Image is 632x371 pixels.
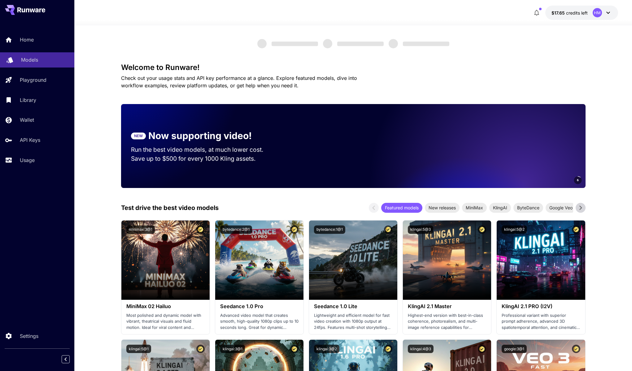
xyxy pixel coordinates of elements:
button: klingai:5@3 [408,225,433,234]
button: klingai:3@2 [314,345,339,353]
span: credits left [566,10,588,15]
p: Save up to $500 for every 1000 Kling assets. [131,154,275,163]
h3: Seedance 1.0 Lite [314,303,392,309]
button: Certified Model – Vetted for best performance and includes a commercial license. [384,345,392,353]
button: klingai:5@1 [126,345,151,353]
button: Certified Model – Vetted for best performance and includes a commercial license. [572,225,580,234]
p: Advanced video model that creates smooth, high-quality 1080p clips up to 10 seconds long. Great f... [220,312,299,331]
button: klingai:5@2 [502,225,527,234]
button: $17.64564HM [545,6,618,20]
div: Featured models [381,203,422,213]
button: bytedance:1@1 [314,225,345,234]
button: Certified Model – Vetted for best performance and includes a commercial license. [478,345,486,353]
div: Collapse sidebar [66,354,74,365]
p: NEW [134,133,143,139]
button: bytedance:2@1 [220,225,252,234]
img: alt [403,220,491,300]
div: HM [593,8,602,17]
div: New releases [425,203,460,213]
p: Models [21,56,38,63]
button: Collapse sidebar [62,355,70,363]
button: google:3@1 [502,345,527,353]
button: Certified Model – Vetted for best performance and includes a commercial license. [572,345,580,353]
p: API Keys [20,136,40,144]
p: Library [20,96,36,104]
p: Playground [20,76,46,84]
span: KlingAI [489,204,511,211]
span: 6 [577,178,579,182]
p: Most polished and dynamic model with vibrant, theatrical visuals and fluid motion. Ideal for vira... [126,312,205,331]
span: Featured models [381,204,422,211]
div: Google Veo [546,203,576,213]
span: Check out your usage stats and API key performance at a glance. Explore featured models, dive int... [121,75,357,89]
button: Certified Model – Vetted for best performance and includes a commercial license. [196,345,205,353]
img: alt [215,220,303,300]
p: Highest-end version with best-in-class coherence, photorealism, and multi-image reference capabil... [408,312,486,331]
p: Wallet [20,116,34,124]
button: Certified Model – Vetted for best performance and includes a commercial license. [290,345,299,353]
div: ByteDance [513,203,543,213]
h3: Welcome to Runware! [121,63,586,72]
div: $17.64564 [551,10,588,16]
p: Professional variant with superior prompt adherence, advanced 3D spatiotemporal attention, and ci... [502,312,580,331]
h3: KlingAI 2.1 Master [408,303,486,309]
p: Test drive the best video models [121,203,219,212]
p: Run the best video models, at much lower cost. [131,145,275,154]
span: ByteDance [513,204,543,211]
button: minimax:3@1 [126,225,155,234]
button: Certified Model – Vetted for best performance and includes a commercial license. [384,225,392,234]
h3: Seedance 1.0 Pro [220,303,299,309]
span: Google Veo [546,204,576,211]
h3: KlingAI 2.1 PRO (I2V) [502,303,580,309]
img: alt [309,220,397,300]
img: alt [121,220,210,300]
button: Certified Model – Vetted for best performance and includes a commercial license. [478,225,486,234]
div: MiniMax [462,203,487,213]
p: Home [20,36,34,43]
button: Certified Model – Vetted for best performance and includes a commercial license. [196,225,205,234]
img: alt [497,220,585,300]
button: Certified Model – Vetted for best performance and includes a commercial license. [290,225,299,234]
h3: MiniMax 02 Hailuo [126,303,205,309]
span: MiniMax [462,204,487,211]
span: New releases [425,204,460,211]
p: Lightweight and efficient model for fast video creation with 1080p output at 24fps. Features mult... [314,312,392,331]
div: KlingAI [489,203,511,213]
p: Usage [20,156,35,164]
button: klingai:3@1 [220,345,245,353]
p: Settings [20,332,38,340]
button: klingai:4@3 [408,345,434,353]
span: $17.65 [551,10,566,15]
p: Now supporting video! [148,129,252,143]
